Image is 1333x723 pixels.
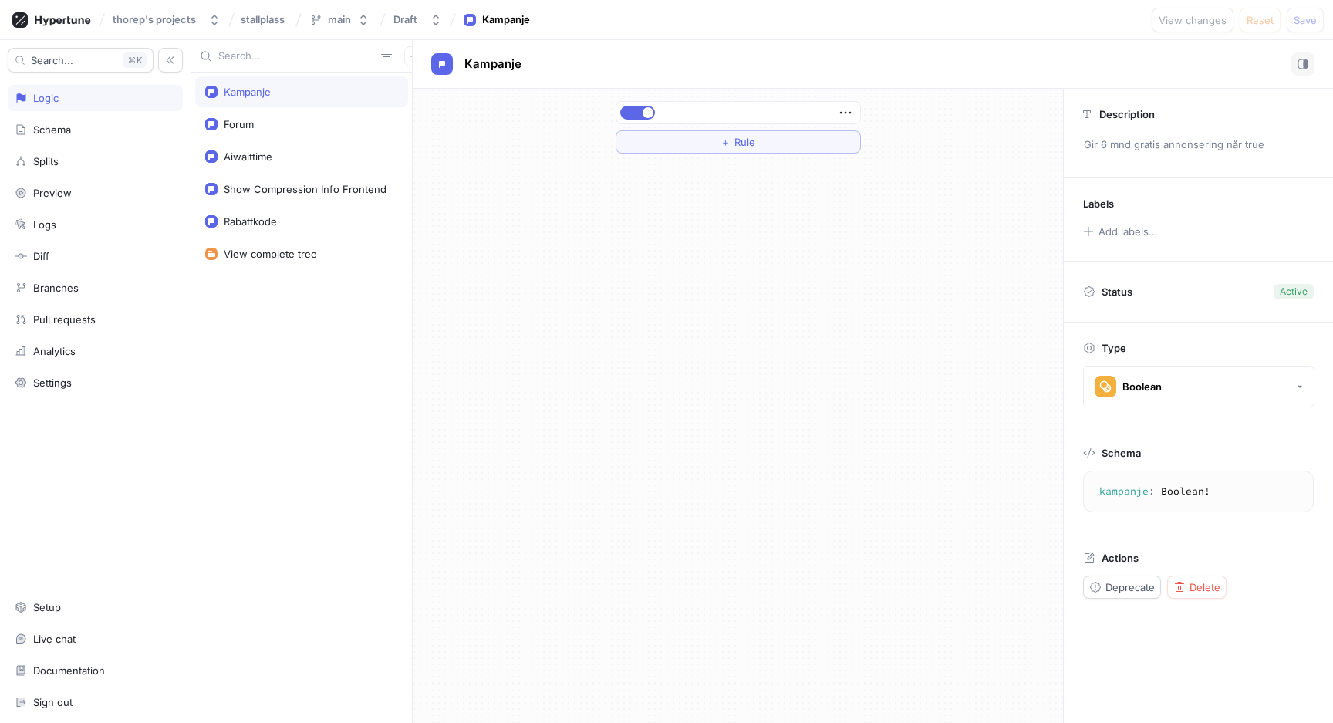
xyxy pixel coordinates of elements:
[1105,583,1155,592] span: Deprecate
[224,118,254,130] div: Forum
[1190,583,1220,592] span: Delete
[1102,447,1141,459] p: Schema
[1102,342,1126,354] p: Type
[218,49,375,64] input: Search...
[241,14,285,25] span: stallplass
[33,155,59,167] div: Splits
[33,218,56,231] div: Logs
[33,377,72,389] div: Settings
[1083,366,1314,407] button: Boolean
[33,250,49,262] div: Diff
[1287,8,1324,32] button: Save
[1090,478,1307,505] textarea: kampanje: Boolean!
[33,187,72,199] div: Preview
[33,696,73,708] div: Sign out
[224,183,386,195] div: Show Compression Info Frontend
[482,12,530,28] div: Kampanje
[33,601,61,613] div: Setup
[1159,15,1227,25] span: View changes
[1077,132,1320,158] p: Gir 6 mnd gratis annonsering når true
[720,137,731,147] span: ＋
[1240,8,1281,32] button: Reset
[224,86,271,98] div: Kampanje
[33,313,96,326] div: Pull requests
[33,123,71,136] div: Schema
[33,633,76,645] div: Live chat
[303,7,376,32] button: main
[224,150,272,163] div: Aiwaittime
[33,664,105,677] div: Documentation
[1294,15,1317,25] span: Save
[1167,576,1227,599] button: Delete
[328,13,351,26] div: main
[1247,15,1274,25] span: Reset
[464,58,521,70] span: Kampanje
[1102,281,1132,302] p: Status
[31,56,73,65] span: Search...
[734,137,755,147] span: Rule
[1122,380,1162,394] div: Boolean
[33,282,79,294] div: Branches
[393,13,417,26] div: Draft
[1083,198,1114,210] p: Labels
[387,7,448,32] button: Draft
[616,130,861,154] button: ＋Rule
[224,215,277,228] div: Rabattkode
[1099,108,1155,120] p: Description
[33,345,76,357] div: Analytics
[1280,285,1308,299] div: Active
[1083,576,1161,599] button: Deprecate
[8,48,154,73] button: Search...K
[1078,221,1163,242] button: Add labels...
[1102,552,1139,564] p: Actions
[8,657,183,684] a: Documentation
[224,248,317,260] div: View complete tree
[1152,8,1233,32] button: View changes
[113,13,196,26] div: thorep's projects
[123,52,147,68] div: K
[33,92,59,104] div: Logic
[106,7,227,32] button: thorep's projects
